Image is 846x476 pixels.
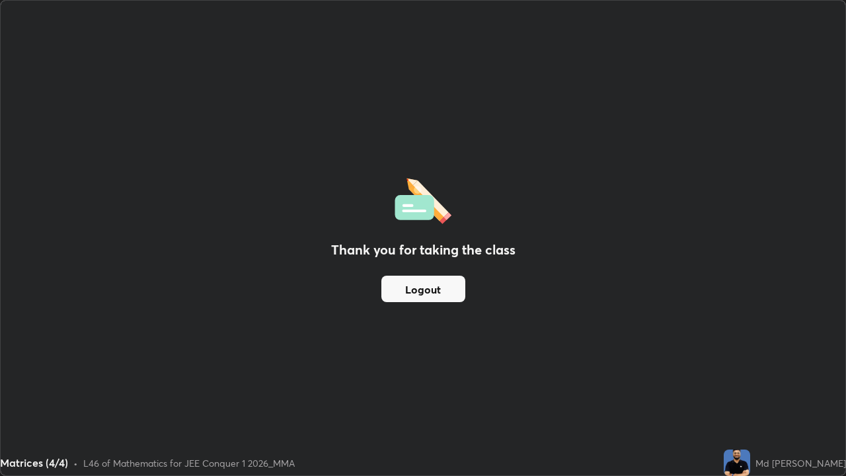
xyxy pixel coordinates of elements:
[331,240,516,260] h2: Thank you for taking the class
[724,450,750,476] img: 2958a625379348b7bd8472edfd5724da.jpg
[395,174,451,224] img: offlineFeedback.1438e8b3.svg
[755,456,846,470] div: Md [PERSON_NAME]
[83,456,295,470] div: L46 of Mathematics for JEE Conquer 1 2026_MMA
[381,276,465,302] button: Logout
[73,456,78,470] div: •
